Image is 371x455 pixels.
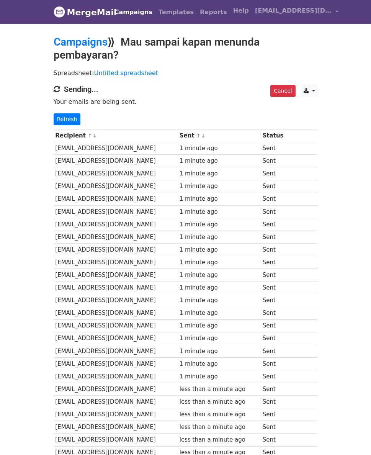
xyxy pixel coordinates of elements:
[261,244,290,256] td: Sent
[54,294,178,307] td: [EMAIL_ADDRESS][DOMAIN_NAME]
[261,294,290,307] td: Sent
[180,334,259,343] div: 1 minute ago
[54,256,178,269] td: [EMAIL_ADDRESS][DOMAIN_NAME]
[201,133,206,139] a: ↓
[54,218,178,231] td: [EMAIL_ADDRESS][DOMAIN_NAME]
[255,6,332,15] span: [EMAIL_ADDRESS][DOMAIN_NAME]
[261,129,290,142] th: Status
[261,319,290,332] td: Sent
[261,231,290,243] td: Sent
[261,332,290,345] td: Sent
[54,231,178,243] td: [EMAIL_ADDRESS][DOMAIN_NAME]
[93,133,97,139] a: ↓
[261,434,290,446] td: Sent
[261,142,290,155] td: Sent
[180,321,259,330] div: 1 minute ago
[54,36,108,48] a: Campaigns
[54,6,65,18] img: MergeMail logo
[261,155,290,167] td: Sent
[230,3,252,18] a: Help
[54,370,178,383] td: [EMAIL_ADDRESS][DOMAIN_NAME]
[261,193,290,205] td: Sent
[180,271,259,280] div: 1 minute ago
[261,396,290,408] td: Sent
[252,3,342,21] a: [EMAIL_ADDRESS][DOMAIN_NAME]
[54,205,178,218] td: [EMAIL_ADDRESS][DOMAIN_NAME]
[180,220,259,229] div: 1 minute ago
[180,157,259,165] div: 1 minute ago
[180,309,259,318] div: 1 minute ago
[54,434,178,446] td: [EMAIL_ADDRESS][DOMAIN_NAME]
[54,332,178,345] td: [EMAIL_ADDRESS][DOMAIN_NAME]
[54,282,178,294] td: [EMAIL_ADDRESS][DOMAIN_NAME]
[94,69,158,77] a: Untitled spreadsheet
[54,4,105,20] a: MergeMail
[180,398,259,406] div: less than a minute ago
[180,195,259,203] div: 1 minute ago
[54,36,318,61] h2: ⟫ Mau sampai kapan menunda pembayaran?
[54,155,178,167] td: [EMAIL_ADDRESS][DOMAIN_NAME]
[54,129,178,142] th: Recipient
[54,396,178,408] td: [EMAIL_ADDRESS][DOMAIN_NAME]
[54,98,318,106] p: Your emails are being sent.
[261,269,290,282] td: Sent
[180,423,259,432] div: less than a minute ago
[270,85,295,97] a: Cancel
[180,296,259,305] div: 1 minute ago
[180,258,259,267] div: 1 minute ago
[261,307,290,319] td: Sent
[54,180,178,193] td: [EMAIL_ADDRESS][DOMAIN_NAME]
[261,282,290,294] td: Sent
[180,182,259,191] div: 1 minute ago
[196,133,201,139] a: ↑
[54,167,178,180] td: [EMAIL_ADDRESS][DOMAIN_NAME]
[180,372,259,381] div: 1 minute ago
[261,370,290,383] td: Sent
[261,383,290,396] td: Sent
[197,5,230,20] a: Reports
[54,244,178,256] td: [EMAIL_ADDRESS][DOMAIN_NAME]
[261,256,290,269] td: Sent
[54,319,178,332] td: [EMAIL_ADDRESS][DOMAIN_NAME]
[54,85,318,94] h4: Sending...
[261,357,290,370] td: Sent
[180,208,259,216] div: 1 minute ago
[180,385,259,394] div: less than a minute ago
[54,383,178,396] td: [EMAIL_ADDRESS][DOMAIN_NAME]
[54,193,178,205] td: [EMAIL_ADDRESS][DOMAIN_NAME]
[180,347,259,356] div: 1 minute ago
[261,205,290,218] td: Sent
[180,435,259,444] div: less than a minute ago
[180,169,259,178] div: 1 minute ago
[54,421,178,434] td: [EMAIL_ADDRESS][DOMAIN_NAME]
[180,233,259,242] div: 1 minute ago
[261,218,290,231] td: Sent
[180,246,259,254] div: 1 minute ago
[54,345,178,357] td: [EMAIL_ADDRESS][DOMAIN_NAME]
[261,421,290,434] td: Sent
[261,167,290,180] td: Sent
[180,360,259,368] div: 1 minute ago
[88,133,92,139] a: ↑
[155,5,197,20] a: Templates
[54,142,178,155] td: [EMAIL_ADDRESS][DOMAIN_NAME]
[54,357,178,370] td: [EMAIL_ADDRESS][DOMAIN_NAME]
[180,283,259,292] div: 1 minute ago
[178,129,261,142] th: Sent
[54,269,178,282] td: [EMAIL_ADDRESS][DOMAIN_NAME]
[54,408,178,421] td: [EMAIL_ADDRESS][DOMAIN_NAME]
[261,345,290,357] td: Sent
[261,408,290,421] td: Sent
[54,307,178,319] td: [EMAIL_ADDRESS][DOMAIN_NAME]
[180,410,259,419] div: less than a minute ago
[261,180,290,193] td: Sent
[180,144,259,153] div: 1 minute ago
[111,5,155,20] a: Campaigns
[54,69,318,77] p: Spreadsheet:
[54,113,81,125] a: Refresh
